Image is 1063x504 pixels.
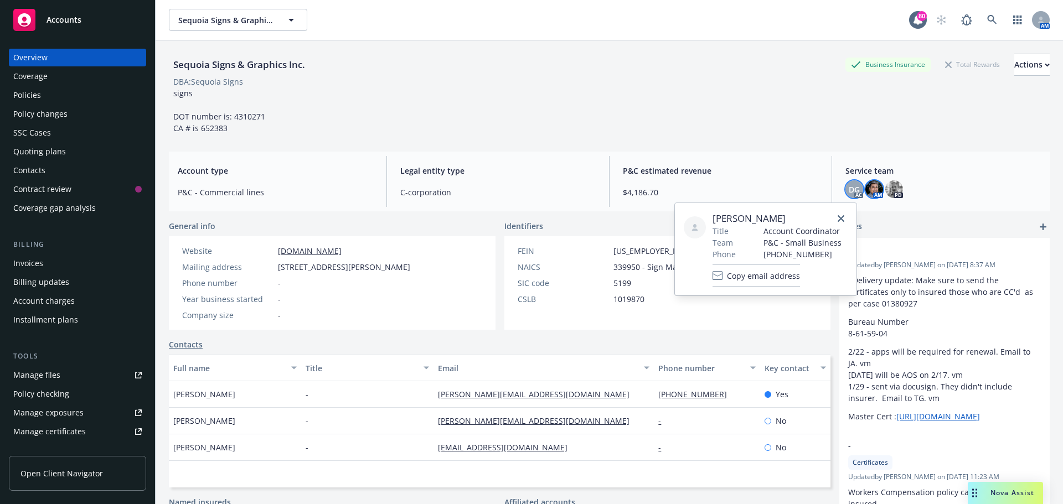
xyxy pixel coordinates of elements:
div: Manage files [13,366,60,384]
button: Nova Assist [968,482,1043,504]
a: Report a Bug [956,9,978,31]
span: Accounts [47,15,81,24]
a: Billing updates [9,273,146,291]
a: add [1036,220,1050,233]
a: [EMAIL_ADDRESS][DOMAIN_NAME] [438,442,576,453]
div: Manage claims [13,441,69,459]
p: Bureau Number 8-61-59-04 [848,316,1041,339]
button: Email [434,355,654,381]
p: 2/22 - apps will be required for renewal. Email to JA. vm [DATE] will be AOS on 2/17. vm 1/29 - s... [848,346,1041,404]
a: Switch app [1007,9,1029,31]
div: Policy changes [13,105,68,123]
img: photo [885,180,903,198]
span: Updated by [PERSON_NAME] on [DATE] 11:23 AM [848,472,1041,482]
a: Manage exposures [9,404,146,422]
div: Quoting plans [13,143,66,160]
span: P&C estimated revenue [623,165,818,176]
span: [PERSON_NAME] [173,415,235,427]
div: -Updatedby [PERSON_NAME] on [DATE] 8:37 AM*Delivery update: Make sure to send the certificates on... [839,238,1050,431]
span: Account Coordinator [763,225,842,237]
span: Certificates [853,458,888,467]
a: Coverage [9,67,146,85]
div: Billing [9,239,146,250]
span: Identifiers [504,220,543,232]
button: Key contact [760,355,830,381]
button: Full name [169,355,301,381]
button: Copy email address [713,264,800,287]
button: Sequoia Signs & Graphics Inc. [169,9,307,31]
a: [DOMAIN_NAME] [278,246,342,256]
div: 80 [917,11,927,21]
div: Coverage [13,67,48,85]
span: [PHONE_NUMBER] [763,248,842,260]
div: Policies [13,86,41,104]
span: - [278,293,281,305]
div: Company size [182,309,274,321]
span: - [306,441,308,453]
span: Nova Assist [990,488,1034,497]
span: 5199 [613,277,631,289]
div: CSLB [518,293,609,305]
div: NAICS [518,261,609,273]
span: [PERSON_NAME] [173,388,235,400]
div: Sequoia Signs & Graphics Inc. [169,58,309,72]
div: Billing updates [13,273,69,291]
span: Sequoia Signs & Graphics Inc. [178,14,274,26]
a: Policy changes [9,105,146,123]
a: [URL][DOMAIN_NAME] [896,411,980,422]
span: Yes [776,388,788,400]
div: Mailing address [182,261,274,273]
div: Policy checking [13,385,69,403]
span: 339950 - Sign Manufacturing [613,261,721,273]
span: Copy email address [727,270,800,282]
a: Manage claims [9,441,146,459]
div: Email [438,362,637,374]
div: Year business started [182,293,274,305]
span: Legal entity type [400,165,596,176]
span: - [848,247,1012,258]
span: [PERSON_NAME] [173,441,235,453]
p: *Delivery update: Make sure to send the certificates only to insured those who are CC'd as per ca... [848,274,1041,309]
span: No [776,441,786,453]
a: Manage files [9,366,146,384]
div: Total Rewards [940,58,1005,71]
a: - [658,442,670,453]
a: Policies [9,86,146,104]
div: Actions [1014,54,1050,75]
div: Title [306,362,417,374]
span: P&C - Small Business [763,237,842,248]
div: Phone number [182,277,274,289]
span: DG [849,184,860,195]
span: Phone [713,248,736,260]
div: Installment plans [13,311,78,329]
img: photo [865,180,883,198]
a: SSC Cases [9,124,146,142]
span: General info [169,220,215,232]
button: Phone number [654,355,760,381]
span: P&C - Commercial lines [178,186,373,198]
div: SSC Cases [13,124,51,142]
span: - [306,415,308,427]
a: Installment plans [9,311,146,329]
button: Actions [1014,54,1050,76]
a: [PERSON_NAME][EMAIL_ADDRESS][DOMAIN_NAME] [438,415,638,426]
div: Contacts [13,162,45,179]
a: Policy checking [9,385,146,403]
div: Manage exposures [13,404,84,422]
a: [PHONE_NUMBER] [658,389,736,399]
a: Accounts [9,4,146,35]
div: Full name [173,362,285,374]
span: $4,186.70 [623,186,818,198]
a: Invoices [9,254,146,272]
a: - [658,415,670,426]
div: DBA: Sequoia Signs [173,76,243,87]
span: No [776,415,786,427]
div: Tools [9,351,146,362]
span: Account type [178,165,373,176]
div: Business Insurance [845,58,931,71]
span: - [306,388,308,400]
span: - [278,277,281,289]
a: Contacts [9,162,146,179]
div: Website [182,245,274,257]
span: Updated by [PERSON_NAME] on [DATE] 8:37 AM [848,260,1041,270]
